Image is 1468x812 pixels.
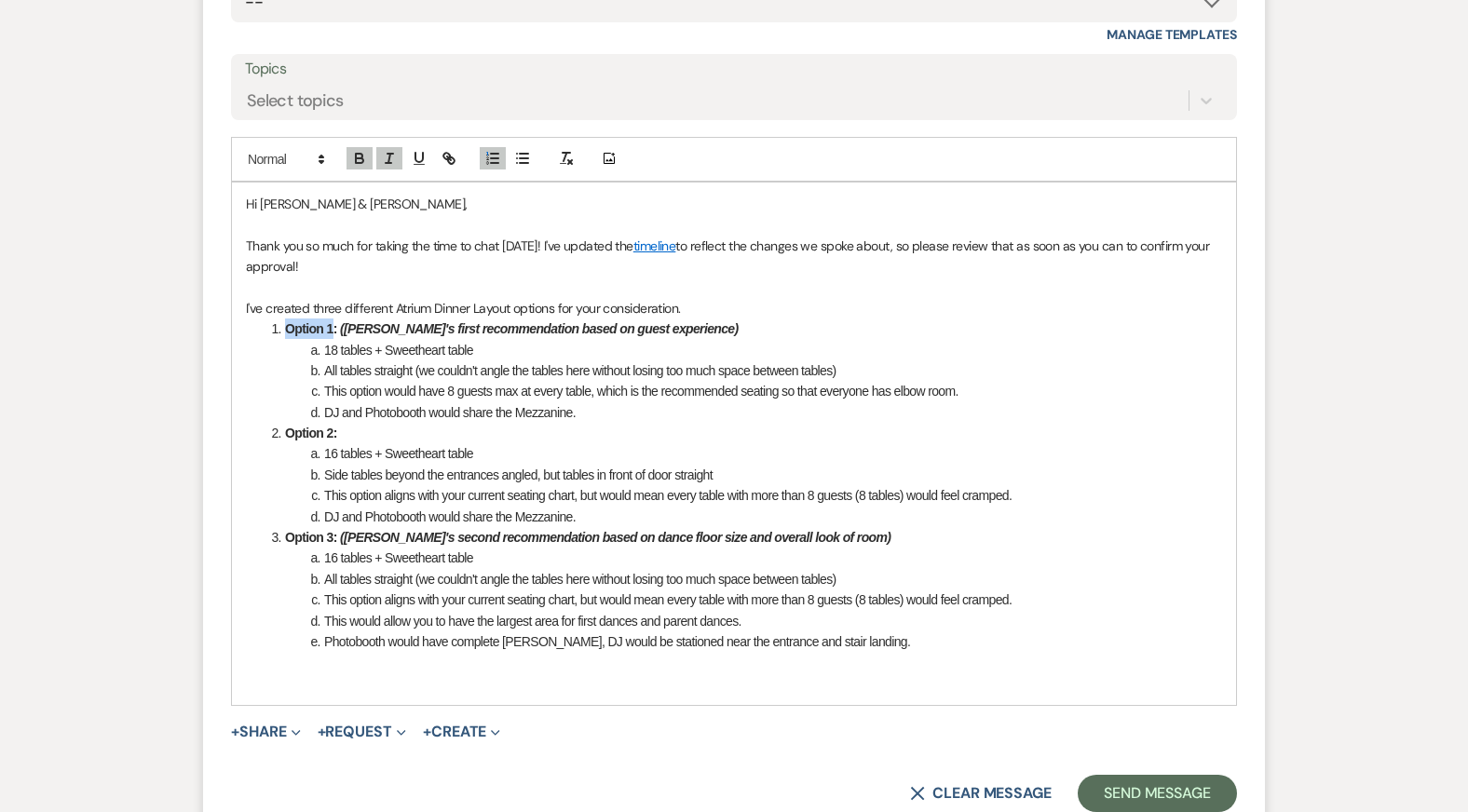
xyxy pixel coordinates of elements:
p: Thank you so much for taking the time to chat [DATE]! I've updated the to reflect the changes we ... [246,236,1222,277]
span: + [423,724,431,739]
li: All tables straight (we couldn't angle the tables here without losing too much space between tables) [265,569,1222,589]
li: 16 tables + Sweetheart table [265,443,1222,464]
div: Select topics [247,88,344,113]
a: timeline [633,237,676,254]
strong: Option 2: [285,426,337,440]
button: Send Message [1078,775,1237,812]
button: Create [423,724,500,739]
span: + [231,724,239,739]
label: Topics [245,56,1223,83]
button: Request [318,724,406,739]
li: DJ and Photobooth would share the Mezzanine. [265,507,1222,527]
li: 16 tables + Sweetheart table [265,548,1222,568]
li: This option aligns with your current seating chart, but would mean every table with more than 8 g... [265,485,1222,506]
li: DJ and Photobooth would share the Mezzanine. [265,402,1222,423]
span: + [318,724,326,739]
li: Side tables beyond the entrances angled, but tables in front of door straight [265,465,1222,485]
li: This option would have 8 guests max at every table, which is the recommended seating so that ever... [265,381,1222,401]
a: Manage Templates [1107,26,1237,43]
button: Clear message [910,786,1052,801]
li: Photobooth would have complete [PERSON_NAME], DJ would be stationed near the entrance and stair l... [265,631,1222,652]
p: Hi [PERSON_NAME] & [PERSON_NAME], [246,194,1222,214]
strong: Option 3: [285,530,337,545]
button: Share [231,724,301,739]
em: ([PERSON_NAME]'s second recommendation based on dance floor size and overall look of room) [340,530,890,545]
p: I've created three different Atrium Dinner Layout options for your consideration. [246,298,1222,318]
li: 18 tables + Sweetheart table [265,340,1222,360]
li: This option aligns with your current seating chart, but would mean every table with more than 8 g... [265,589,1222,610]
strong: Option 1: [285,321,337,336]
em: ([PERSON_NAME]'s first recommendation based on guest experience) [340,321,739,336]
li: This would allow you to have the largest area for first dances and parent dances. [265,611,1222,631]
li: All tables straight (we couldn't angle the tables here without losing too much space between tables) [265,360,1222,381]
